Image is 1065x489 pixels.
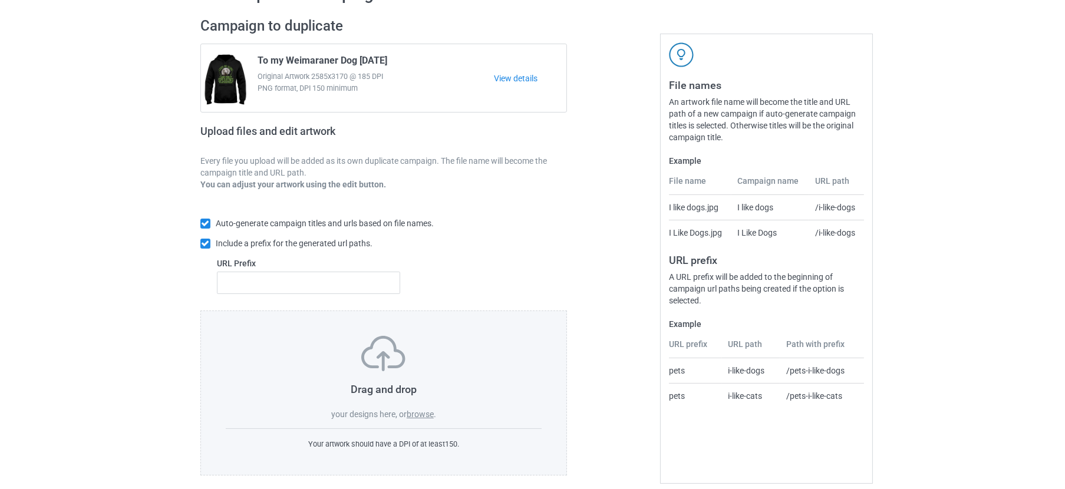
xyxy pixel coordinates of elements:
h3: URL prefix [669,253,864,267]
img: svg+xml;base64,PD94bWwgdmVyc2lvbj0iMS4wIiBlbmNvZGluZz0iVVRGLTgiPz4KPHN2ZyB3aWR0aD0iNDJweCIgaGVpZ2... [669,42,694,67]
div: An artwork file name will become the title and URL path of a new campaign if auto-generate campai... [669,96,864,143]
h3: Drag and drop [226,382,542,396]
th: URL path [809,175,864,195]
span: Auto-generate campaign titles and urls based on file names. [216,219,434,228]
label: browse [407,409,434,419]
td: /i-like-dogs [809,195,864,220]
h3: File names [669,78,864,92]
td: pets [669,383,722,408]
td: I like dogs.jpg [669,195,731,220]
h2: Upload files and edit artwork [200,125,420,147]
span: your designs here, or [331,409,407,419]
span: PNG format, DPI 150 minimum [258,82,494,94]
td: i-like-cats [722,383,780,408]
span: Your artwork should have a DPI of at least 150 . [308,440,459,448]
span: Include a prefix for the generated url paths. [216,239,372,248]
b: You can adjust your artwork using the edit button. [200,180,386,189]
td: I Like Dogs.jpg [669,220,731,245]
td: I like dogs [731,195,809,220]
span: . [434,409,436,419]
th: URL prefix [669,338,722,358]
label: Example [669,155,864,167]
th: Campaign name [731,175,809,195]
label: URL Prefix [217,257,400,269]
td: /i-like-dogs [809,220,864,245]
td: /pets-i-like-dogs [780,358,864,383]
td: I Like Dogs [731,220,809,245]
img: svg+xml;base64,PD94bWwgdmVyc2lvbj0iMS4wIiBlbmNvZGluZz0iVVRGLTgiPz4KPHN2ZyB3aWR0aD0iNzVweCIgaGVpZ2... [361,336,405,371]
span: To my Weimaraner Dog [DATE] [258,55,387,71]
td: i-like-dogs [722,358,780,383]
th: Path with prefix [780,338,864,358]
td: /pets-i-like-cats [780,383,864,408]
label: Example [669,318,864,330]
a: View details [494,72,566,84]
div: A URL prefix will be added to the beginning of campaign url paths being created if the option is ... [669,271,864,306]
h2: Campaign to duplicate [200,17,567,35]
td: pets [669,358,722,383]
span: Original Artwork 2585x3170 @ 185 DPI [258,71,494,82]
p: Every file you upload will be added as its own duplicate campaign. The file name will become the ... [200,155,567,179]
th: File name [669,175,731,195]
th: URL path [722,338,780,358]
